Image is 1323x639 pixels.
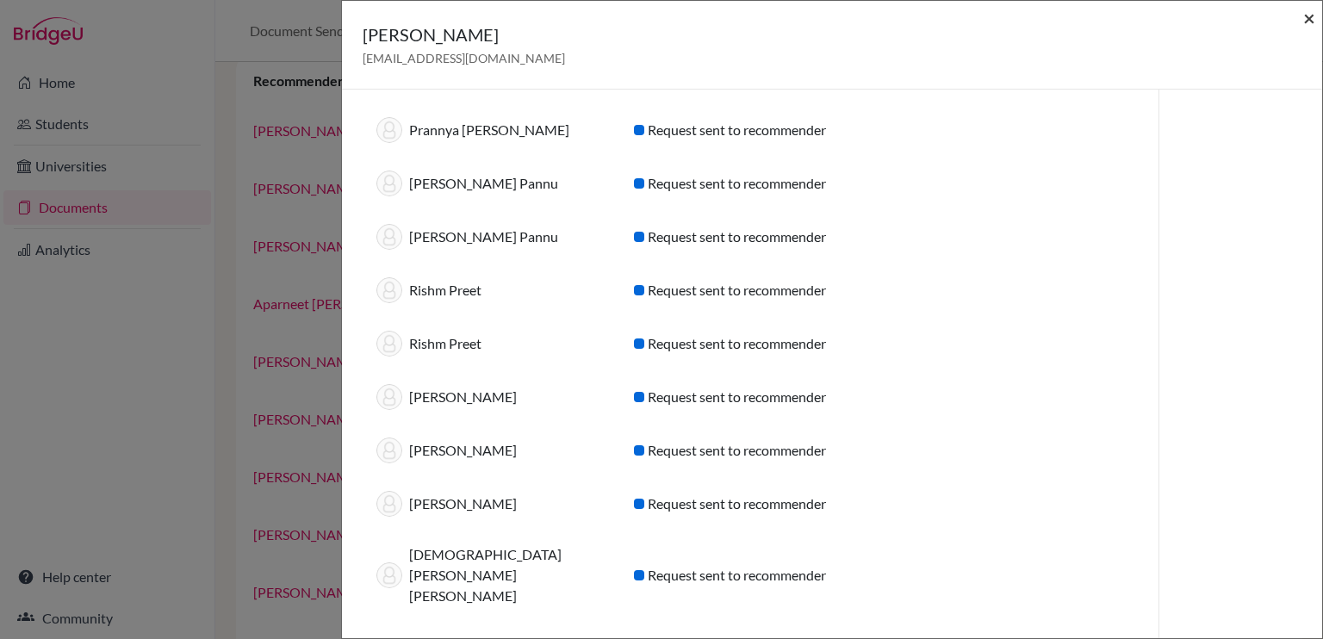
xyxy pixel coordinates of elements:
div: Rishm Preet [363,277,621,303]
div: Request sent to recommender [621,173,879,194]
img: thumb_default-9baad8e6c595f6d87dbccf3bc005204999cb094ff98a76d4c88bb8097aa52fd3.png [376,277,402,303]
img: thumb_default-9baad8e6c595f6d87dbccf3bc005204999cb094ff98a76d4c88bb8097aa52fd3.png [376,117,402,143]
div: Request sent to recommender [621,440,879,461]
img: thumb_default-9baad8e6c595f6d87dbccf3bc005204999cb094ff98a76d4c88bb8097aa52fd3.png [376,331,402,357]
h5: [PERSON_NAME] [363,22,565,47]
div: Request sent to recommender [621,565,879,586]
div: [PERSON_NAME] Pannu [363,224,621,250]
img: thumb_default-9baad8e6c595f6d87dbccf3bc005204999cb094ff98a76d4c88bb8097aa52fd3.png [376,437,402,463]
div: [PERSON_NAME] [363,437,621,463]
div: Request sent to recommender [621,120,879,140]
div: Request sent to recommender [621,333,879,354]
span: [EMAIL_ADDRESS][DOMAIN_NAME] [363,51,565,65]
div: [PERSON_NAME] Pannu [363,171,621,196]
img: thumb_default-9baad8e6c595f6d87dbccf3bc005204999cb094ff98a76d4c88bb8097aa52fd3.png [376,491,402,517]
img: thumb_default-9baad8e6c595f6d87dbccf3bc005204999cb094ff98a76d4c88bb8097aa52fd3.png [376,562,402,588]
div: Request sent to recommender [621,493,879,514]
div: Prannya [PERSON_NAME] [363,117,621,143]
img: thumb_default-9baad8e6c595f6d87dbccf3bc005204999cb094ff98a76d4c88bb8097aa52fd3.png [376,224,402,250]
img: thumb_default-9baad8e6c595f6d87dbccf3bc005204999cb094ff98a76d4c88bb8097aa52fd3.png [376,171,402,196]
div: [PERSON_NAME] [363,491,621,517]
span: × [1303,5,1315,30]
button: Close [1303,8,1315,28]
div: Request sent to recommender [621,280,879,301]
div: Request sent to recommender [621,387,879,407]
div: [PERSON_NAME] [363,384,621,410]
div: Request sent to recommender [621,226,879,247]
div: Rishm Preet [363,331,621,357]
img: thumb_default-9baad8e6c595f6d87dbccf3bc005204999cb094ff98a76d4c88bb8097aa52fd3.png [376,384,402,410]
div: [DEMOGRAPHIC_DATA][PERSON_NAME] [PERSON_NAME] [363,544,621,606]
